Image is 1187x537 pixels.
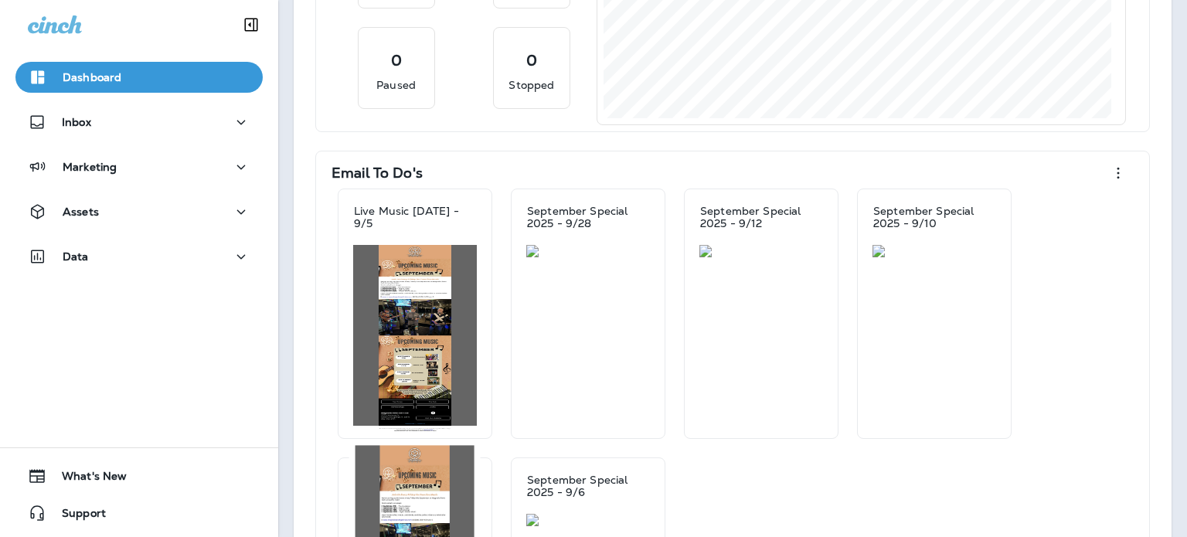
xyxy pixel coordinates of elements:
[15,107,263,138] button: Inbox
[526,245,650,257] img: 540a489e-9959-48ec-811d-4ae99982a69a.jpg
[63,250,89,263] p: Data
[873,205,995,229] p: September Special 2025 - 9/10
[527,205,649,229] p: September Special 2025 - 9/28
[230,9,273,40] button: Collapse Sidebar
[332,165,423,181] p: Email To Do's
[699,245,823,257] img: 8c3f0f18-1708-4d90-abc6-ff5a57c1c2ae.jpg
[15,241,263,272] button: Data
[15,461,263,491] button: What's New
[63,206,99,218] p: Assets
[63,71,121,83] p: Dashboard
[527,474,649,498] p: September Special 2025 - 9/6
[15,196,263,227] button: Assets
[526,53,537,68] p: 0
[508,77,554,93] p: Stopped
[700,205,822,229] p: September Special 2025 - 9/12
[15,62,263,93] button: Dashboard
[15,151,263,182] button: Marketing
[526,514,650,526] img: cfd11370-a1be-4475-89dc-cfa2e9328c29.jpg
[63,161,117,173] p: Marketing
[376,77,416,93] p: Paused
[62,116,91,128] p: Inbox
[46,507,106,525] span: Support
[391,53,402,68] p: 0
[353,245,477,432] img: 1e26578f-20e9-46e3-ac44-faf93fdb778d.jpg
[872,245,996,257] img: f578f764-6233-4ca3-a1b0-38dccdb27932.jpg
[354,205,476,229] p: Live Music [DATE] - 9/5
[46,470,127,488] span: What's New
[15,498,263,529] button: Support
